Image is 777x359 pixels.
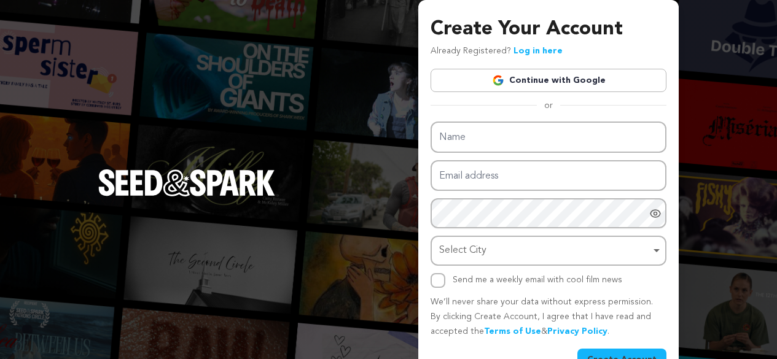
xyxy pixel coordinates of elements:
a: Terms of Use [484,327,541,336]
img: Seed&Spark Logo [98,169,275,196]
h3: Create Your Account [431,15,666,44]
span: or [537,99,560,112]
p: We’ll never share your data without express permission. By clicking Create Account, I agree that ... [431,295,666,339]
a: Privacy Policy [547,327,607,336]
a: Continue with Google [431,69,666,92]
a: Seed&Spark Homepage [98,169,275,221]
div: Select City [439,242,650,260]
a: Show password as plain text. Warning: this will display your password on the screen. [649,207,662,220]
p: Already Registered? [431,44,563,59]
label: Send me a weekly email with cool film news [453,276,622,284]
a: Log in here [513,47,563,55]
input: Email address [431,160,666,191]
img: Google logo [492,74,504,87]
input: Name [431,122,666,153]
